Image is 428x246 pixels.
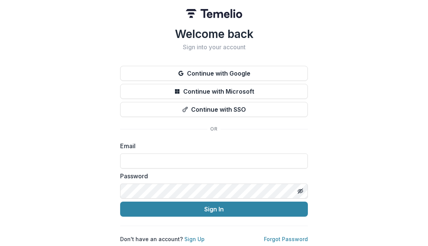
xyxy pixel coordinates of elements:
img: Temelio [186,9,242,18]
button: Continue with Microsoft [120,84,308,99]
h1: Welcome back [120,27,308,41]
button: Continue with Google [120,66,308,81]
button: Sign In [120,202,308,217]
a: Sign Up [184,236,205,242]
label: Email [120,141,303,150]
button: Toggle password visibility [294,185,306,197]
a: Forgot Password [264,236,308,242]
h2: Sign into your account [120,44,308,51]
button: Continue with SSO [120,102,308,117]
label: Password [120,172,303,181]
p: Don't have an account? [120,235,205,243]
